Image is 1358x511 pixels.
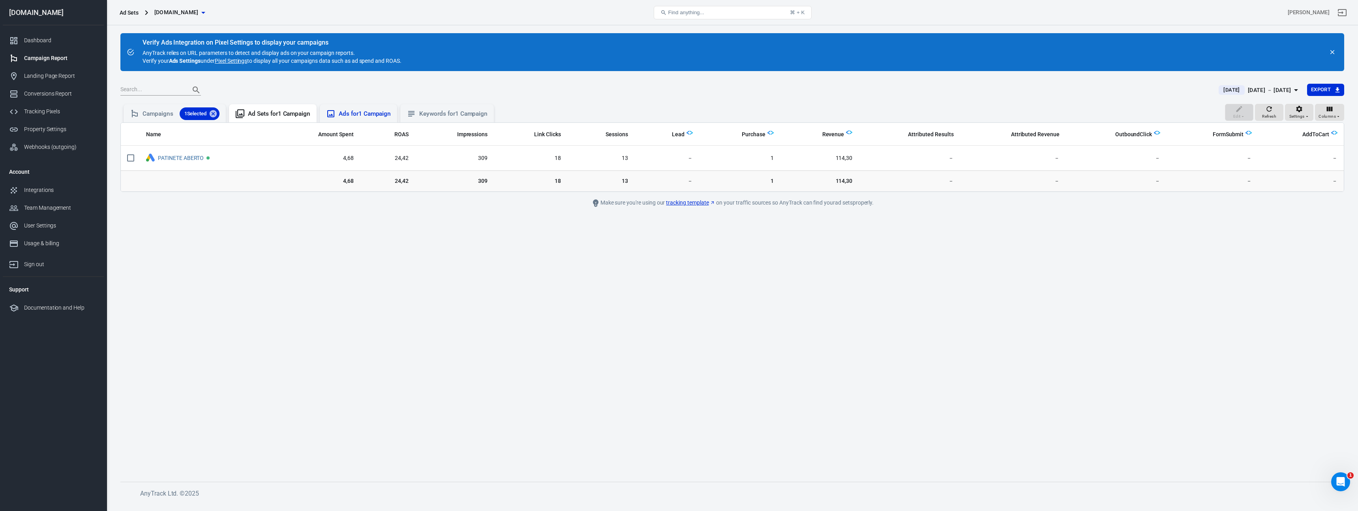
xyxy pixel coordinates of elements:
[143,39,401,47] div: Verify Ads Integration on Pixel Settings to display your campaigns
[24,54,98,62] div: Campaign Report
[158,155,205,160] span: PATINETE ABERTO
[366,177,409,185] span: 24,42
[555,198,910,208] div: Make sure you're using our on your traffic sources so AnyTrack can find your ad sets properly.
[1285,104,1313,121] button: Settings
[154,8,199,17] span: casatech-es.com
[1331,472,1350,491] iframe: Intercom live chat
[339,110,391,118] div: Ads for 1 Campaign
[187,81,206,100] button: Search
[1319,113,1336,120] span: Columns
[1220,86,1243,94] span: [DATE]
[1245,130,1252,136] img: Logo
[447,130,488,139] span: The number of times your ads were on screen.
[120,85,184,95] input: Search...
[705,177,774,185] span: 1
[1212,84,1307,97] button: [DATE][DATE] － [DATE]
[500,177,561,185] span: 18
[1105,131,1152,139] span: OutboundClick
[1213,131,1244,139] span: FormSubmit
[3,9,104,16] div: [DOMAIN_NAME]
[908,131,953,139] span: Attributed Results
[3,199,104,217] a: Team Management
[574,154,628,162] span: 13
[524,130,561,139] span: The number of clicks on links within the ad that led to advertiser-specified destinations
[280,154,353,162] span: 4,68
[180,110,212,118] span: 1 Selected
[705,154,774,162] span: 1
[1001,130,1060,139] span: The total revenue attributed according to your ad network (Facebook, Google, etc.)
[742,131,765,139] span: Purchase
[120,9,139,17] div: Ad Sets
[3,280,104,299] li: Support
[668,9,704,15] span: Find anything...
[308,130,354,139] span: The estimated total amount of money you've spent on your campaign, ad set or ad during its schedule.
[384,130,409,139] span: The total return on ad spend
[24,36,98,45] div: Dashboard
[318,130,354,139] span: The estimated total amount of money you've spent on your campaign, ad set or ad during its schedule.
[966,177,1060,185] span: －
[24,125,98,133] div: Property Settings
[3,49,104,67] a: Campaign Report
[534,131,561,139] span: Link Clicks
[24,107,98,116] div: Tracking Pixels
[1264,154,1337,162] span: －
[24,204,98,212] div: Team Management
[822,131,844,139] span: Revenue
[595,131,628,139] span: Sessions
[1173,177,1252,185] span: －
[641,154,693,162] span: －
[1248,85,1291,95] div: [DATE] － [DATE]
[3,32,104,49] a: Dashboard
[1202,131,1244,139] span: FormSubmit
[574,177,628,185] span: 13
[366,154,409,162] span: 24,42
[1347,472,1354,479] span: 1
[606,131,628,139] span: Sessions
[790,9,805,15] div: ⌘ + K
[641,177,693,185] span: －
[1072,154,1160,162] span: －
[394,131,409,139] span: ROAS
[1011,130,1060,139] span: The total revenue attributed according to your ad network (Facebook, Google, etc.)
[1288,8,1330,17] div: Account id: VW6wEJAx
[3,120,104,138] a: Property Settings
[143,107,219,120] div: Campaigns
[169,58,201,64] strong: Ads Settings
[1072,177,1160,185] span: －
[767,130,774,136] img: Logo
[24,222,98,230] div: User Settings
[1262,113,1276,120] span: Refresh
[24,260,98,269] div: Sign out
[822,130,844,139] span: Total revenue calculated by AnyTrack.
[143,39,401,65] div: AnyTrack relies on URL parameters to detect and display ads on your campaign reports. Verify your...
[24,72,98,80] div: Landing Page Report
[3,181,104,199] a: Integrations
[421,154,488,162] span: 309
[966,154,1060,162] span: －
[865,154,953,162] span: －
[3,235,104,252] a: Usage & billing
[3,138,104,156] a: Webhooks (outgoing)
[1315,104,1344,121] button: Columns
[687,130,693,136] img: Logo
[24,186,98,194] div: Integrations
[140,488,732,498] h6: AnyTrack Ltd. © 2025
[662,131,685,139] span: Lead
[865,177,953,185] span: －
[500,154,561,162] span: 18
[898,130,953,139] span: The total conversions attributed according to your ad network (Facebook, Google, etc.)
[666,199,715,207] a: tracking template
[457,131,488,139] span: Impressions
[812,130,844,139] span: Total revenue calculated by AnyTrack.
[158,155,204,161] a: PATINETE ABERTO
[1289,113,1305,120] span: Settings
[732,131,765,139] span: Purchase
[3,85,104,103] a: Conversions Report
[248,110,310,118] div: Ad Sets for 1 Campaign
[421,177,488,185] span: 309
[457,130,488,139] span: The number of times your ads were on screen.
[121,123,1344,192] div: scrollable content
[846,129,852,135] img: Logo
[180,107,220,120] div: 1Selected
[3,103,104,120] a: Tracking Pixels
